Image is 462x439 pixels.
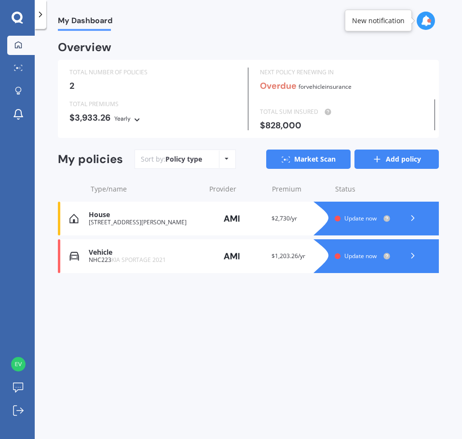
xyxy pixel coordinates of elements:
[89,248,200,257] div: Vehicle
[272,214,297,222] span: $2,730/yr
[89,257,200,263] div: NHC223
[260,121,427,130] div: $828,000
[69,251,79,261] img: Vehicle
[58,16,112,29] span: My Dashboard
[89,219,200,226] div: [STREET_ADDRESS][PERSON_NAME]
[260,80,297,92] b: Overdue
[260,68,427,77] div: NEXT POLICY RENEWING IN
[69,99,236,109] div: TOTAL PREMIUMS
[141,154,202,164] div: Sort by:
[111,256,166,264] span: KIA SPORTAGE 2021
[165,154,202,164] div: Policy type
[69,81,236,91] div: 2
[354,150,439,169] a: Add policy
[114,114,131,123] div: Yearly
[208,209,256,228] img: AMI
[69,68,236,77] div: TOTAL NUMBER OF POLICIES
[299,82,352,91] span: for Vehicle insurance
[209,184,265,194] div: Provider
[58,152,123,166] div: My policies
[69,113,236,123] div: $3,933.26
[58,42,111,52] div: Overview
[335,184,391,194] div: Status
[69,214,79,223] img: House
[344,214,377,222] span: Update now
[89,211,200,219] div: House
[272,252,305,260] span: $1,203.26/yr
[352,16,405,26] div: New notification
[11,357,26,371] img: a53b1f283a6c468220dde9e87416e772
[272,184,327,194] div: Premium
[344,252,377,260] span: Update now
[208,247,256,265] img: AMI
[91,184,202,194] div: Type/name
[266,150,351,169] a: Market Scan
[260,107,427,117] div: TOTAL SUM INSURED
